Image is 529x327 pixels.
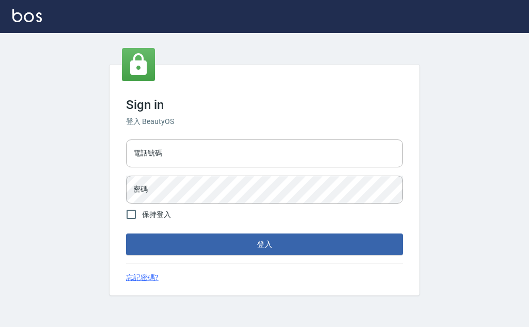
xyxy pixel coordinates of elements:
[126,272,159,283] a: 忘記密碼?
[142,209,171,220] span: 保持登入
[126,116,403,127] h6: 登入 BeautyOS
[126,98,403,112] h3: Sign in
[126,233,403,255] button: 登入
[12,9,42,22] img: Logo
